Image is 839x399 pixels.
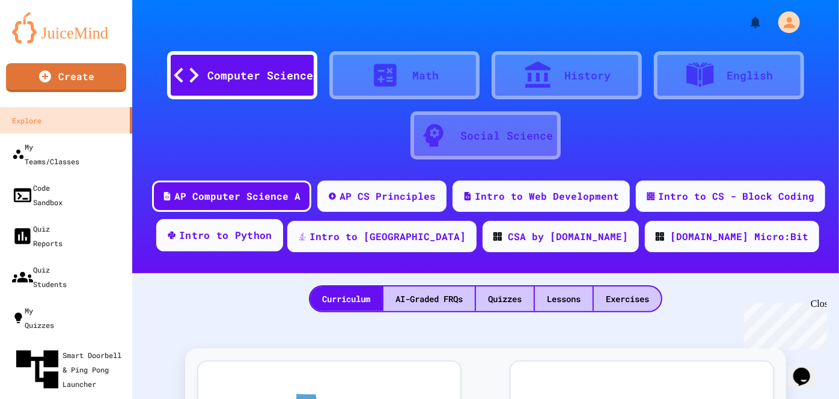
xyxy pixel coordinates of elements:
[412,67,439,84] div: Math
[310,286,382,311] div: Curriculum
[207,67,313,84] div: Computer Science
[493,232,502,241] img: CODE_logo_RGB.png
[174,189,301,203] div: AP Computer Science A
[726,12,766,32] div: My Notifications
[766,8,803,36] div: My Account
[12,140,79,169] div: My Teams/Classes
[12,221,63,250] div: Quiz Reports
[12,181,63,209] div: Code Sandbox
[727,67,773,84] div: English
[6,63,126,92] a: Create
[789,351,827,387] iframe: chat widget
[670,229,808,244] div: [DOMAIN_NAME] Micro:Bit
[12,113,41,128] div: Explore
[12,12,120,43] img: logo-orange.svg
[508,229,628,244] div: CSA by [DOMAIN_NAME]
[340,189,436,203] div: AP CS Principles
[12,303,54,332] div: My Quizzes
[12,262,67,291] div: Quiz Students
[535,286,593,311] div: Lessons
[12,344,127,395] div: Smart Doorbell & Ping Pong Launcher
[656,232,664,241] img: CODE_logo_RGB.png
[383,286,475,311] div: AI-Graded FRQs
[658,189,814,203] div: Intro to CS - Block Coding
[475,189,619,203] div: Intro to Web Development
[460,128,553,144] div: Social Science
[565,67,611,84] div: History
[739,298,827,350] iframe: chat widget
[476,286,534,311] div: Quizzes
[594,286,661,311] div: Exercises
[310,229,466,244] div: Intro to [GEOGRAPHIC_DATA]
[5,5,83,76] div: Chat with us now!Close
[179,228,272,243] div: Intro to Python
